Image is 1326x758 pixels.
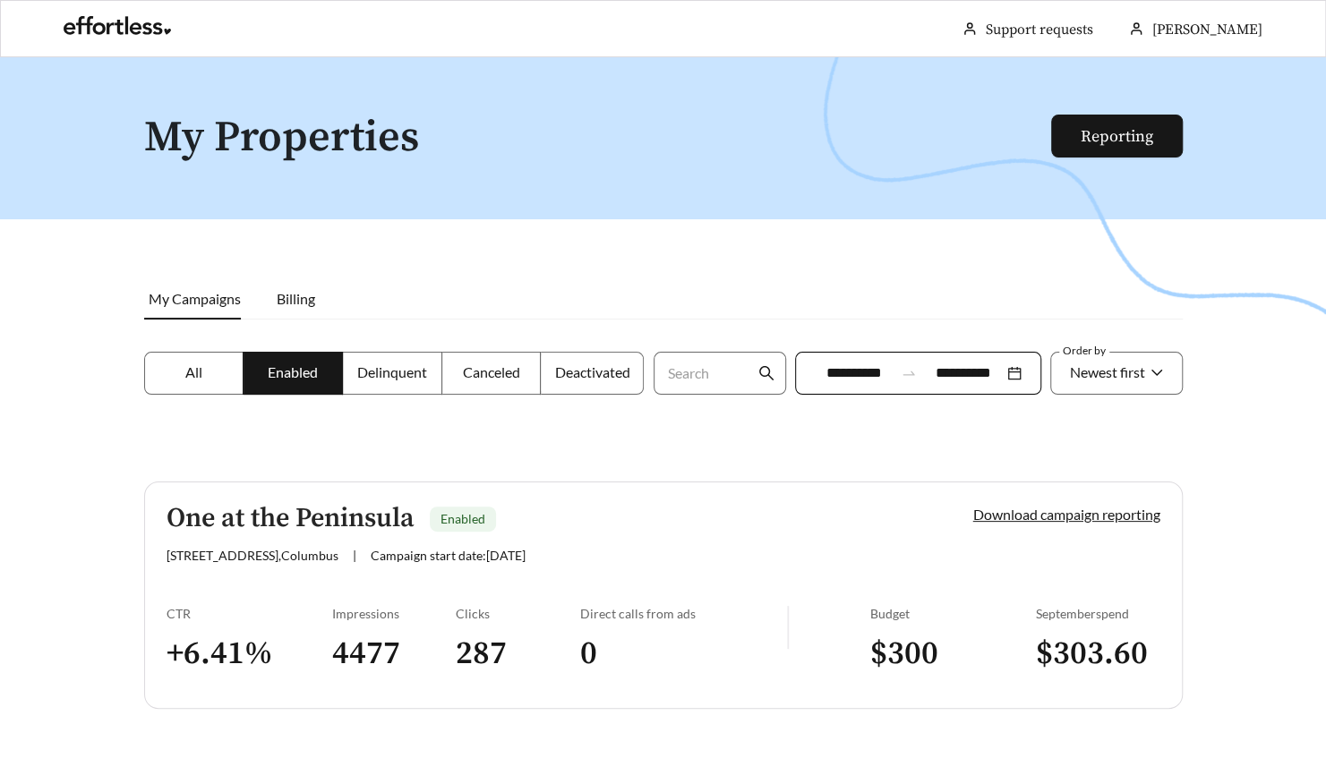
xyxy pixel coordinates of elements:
button: Reporting [1051,115,1183,158]
span: swap-right [901,365,917,381]
span: My Campaigns [149,290,241,307]
h3: + 6.41 % [167,634,332,674]
a: Support requests [986,21,1093,38]
span: Enabled [268,363,318,380]
a: One at the PeninsulaEnabled[STREET_ADDRESS],Columbus|Campaign start date:[DATE]Download campaign ... [144,481,1183,709]
div: September spend [1036,606,1160,621]
span: Delinquent [357,363,427,380]
h3: 0 [580,634,787,674]
span: to [901,365,917,381]
div: Budget [870,606,1036,621]
img: line [787,606,789,649]
div: Clicks [456,606,580,621]
span: search [758,365,774,381]
span: Canceled [463,363,520,380]
span: [PERSON_NAME] [1152,21,1262,38]
h1: My Properties [144,115,1053,162]
h5: One at the Peninsula [167,504,415,533]
span: Billing [277,290,315,307]
span: | [353,548,356,563]
span: Campaign start date: [DATE] [371,548,526,563]
h3: $ 300 [870,634,1036,674]
div: Impressions [332,606,457,621]
h3: 287 [456,634,580,674]
span: Deactivated [554,363,629,380]
span: [STREET_ADDRESS] , Columbus [167,548,338,563]
div: CTR [167,606,332,621]
span: Newest first [1070,363,1145,380]
h3: $ 303.60 [1036,634,1160,674]
div: Direct calls from ads [580,606,787,621]
h3: 4477 [332,634,457,674]
a: Reporting [1081,126,1153,147]
span: All [185,363,202,380]
span: Enabled [441,511,485,526]
a: Download campaign reporting [973,506,1160,523]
